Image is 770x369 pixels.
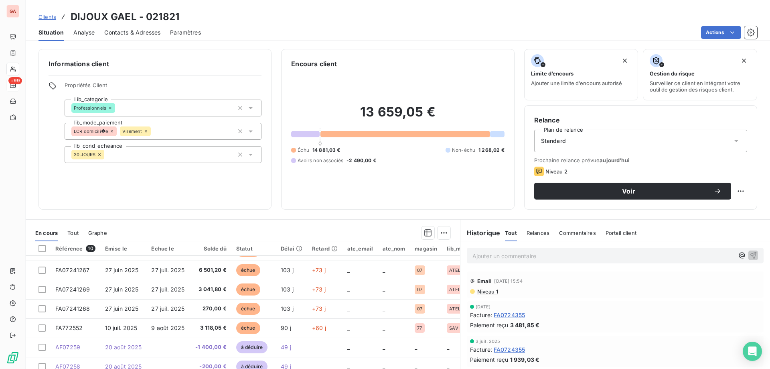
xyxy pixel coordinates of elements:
[281,286,294,293] span: 103 j
[298,147,309,154] span: Échu
[88,230,107,236] span: Graphe
[236,264,260,276] span: échue
[541,137,566,145] span: Standard
[151,286,184,293] span: 27 juil. 2025
[494,279,523,283] span: [DATE] 15:54
[470,321,509,329] span: Paiement reçu
[650,70,695,77] span: Gestion du risque
[236,245,271,252] div: Statut
[55,267,90,273] span: FA07241267
[545,168,567,175] span: Niveau 2
[195,285,227,294] span: 3 041,80 €
[312,305,326,312] span: +73 j
[236,341,267,353] span: à déduire
[86,245,95,252] span: 10
[312,245,338,252] div: Retard
[470,355,509,364] span: Paiement reçu
[73,29,95,37] span: Analyse
[318,140,322,147] span: 0
[417,326,422,330] span: 77
[195,305,227,313] span: 270,00 €
[383,245,405,252] div: atc_nom
[105,286,139,293] span: 27 juin 2025
[55,245,95,252] div: Référence
[122,129,142,134] span: Virement
[417,306,422,311] span: 07
[105,305,139,312] span: 27 juin 2025
[417,287,422,292] span: 07
[104,29,160,37] span: Contacts & Adresses
[701,26,741,39] button: Actions
[236,303,260,315] span: échue
[236,322,260,334] span: échue
[195,245,227,252] div: Solde dû
[38,14,56,20] span: Clients
[524,49,638,100] button: Limite d’encoursAjouter une limite d’encours autorisé
[281,344,291,351] span: 49 j
[383,324,385,331] span: _
[510,321,540,329] span: 3 481,85 €
[105,267,139,273] span: 27 juin 2025
[531,80,622,86] span: Ajouter une limite d’encours autorisé
[460,228,500,238] h6: Historique
[417,268,422,273] span: 07
[67,230,79,236] span: Tout
[452,147,475,154] span: Non-échu
[650,80,750,93] span: Surveiller ce client en intégrant votre outil de gestion des risques client.
[346,157,376,164] span: -2 490,00 €
[415,344,417,351] span: _
[383,267,385,273] span: _
[151,324,184,331] span: 9 août 2025
[105,324,138,331] span: 10 juil. 2025
[531,70,573,77] span: Limite d’encours
[510,355,540,364] span: 1 939,03 €
[476,288,498,295] span: Niveau 1
[55,344,80,351] span: AF07259
[312,286,326,293] span: +73 j
[55,324,83,331] span: FA772552
[600,157,630,163] span: aujourd’hui
[312,147,340,154] span: 14 881,03 €
[347,305,350,312] span: _
[447,245,487,252] div: lib_magasin
[527,230,549,236] span: Relances
[115,104,122,112] input: Ajouter une valeur
[74,129,108,134] span: LCR domicili�e
[170,29,201,37] span: Paramètres
[534,115,747,125] h6: Relance
[65,82,261,93] span: Propriétés Client
[347,324,350,331] span: _
[6,351,19,364] img: Logo LeanPay
[195,266,227,274] span: 6 501,20 €
[151,128,157,135] input: Ajouter une valeur
[151,305,184,312] span: 27 juil. 2025
[291,59,337,69] h6: Encours client
[74,106,106,110] span: Professionnels
[347,245,373,252] div: atc_email
[534,157,747,163] span: Prochaine relance prévue
[470,345,492,354] span: Facture :
[281,305,294,312] span: 103 j
[151,267,184,273] span: 27 juil. 2025
[470,311,492,319] span: Facture :
[38,13,56,21] a: Clients
[281,267,294,273] span: 103 j
[105,344,142,351] span: 20 août 2025
[606,230,636,236] span: Portail client
[312,324,326,331] span: +60 j
[38,29,64,37] span: Situation
[476,304,491,309] span: [DATE]
[236,283,260,296] span: échue
[449,287,478,292] span: ATELIER SAV
[559,230,596,236] span: Commentaires
[494,311,525,319] span: FA0724355
[347,344,350,351] span: _
[347,267,350,273] span: _
[298,157,343,164] span: Avoirs non associés
[476,339,500,344] span: 3 juil. 2025
[347,286,350,293] span: _
[71,10,179,24] h3: DIJOUX GAEL - 021821
[55,286,90,293] span: FA07241269
[74,152,95,157] span: 30 JOURS
[312,267,326,273] span: +73 j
